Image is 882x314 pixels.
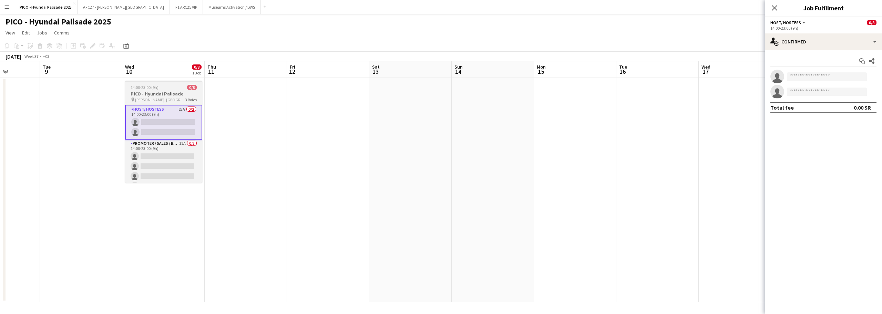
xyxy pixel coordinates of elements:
[454,64,463,70] span: Sun
[700,68,710,75] span: 17
[185,97,197,102] span: 3 Roles
[453,68,463,75] span: 14
[22,30,30,36] span: Edit
[3,28,18,37] a: View
[23,54,40,59] span: Week 37
[536,68,546,75] span: 15
[537,64,546,70] span: Mon
[207,64,216,70] span: Thu
[372,64,380,70] span: Sat
[125,81,202,183] app-job-card: 14:00-23:00 (9h)0/8PICO - Hyundai Palisade [PERSON_NAME], [GEOGRAPHIC_DATA]3 RolesHost/ Hostess25...
[135,97,185,102] span: [PERSON_NAME], [GEOGRAPHIC_DATA]
[619,64,627,70] span: Tue
[42,68,51,75] span: 9
[765,33,882,50] div: Confirmed
[770,20,807,25] button: Host/ Hostess
[770,20,801,25] span: Host/ Hostess
[290,64,295,70] span: Fri
[371,68,380,75] span: 13
[170,0,203,14] button: F1 ARC25 VIP
[192,70,201,75] div: 1 Job
[124,68,134,75] span: 10
[867,20,876,25] span: 0/8
[14,0,78,14] button: PICO - Hyundai Palisade 2025
[192,64,202,70] span: 0/8
[125,140,202,203] app-card-role: Promoter / Sales / Brand Ambassador12A0/514:00-23:00 (9h)
[6,17,111,27] h1: PICO - Hyundai Palisade 2025
[6,30,15,36] span: View
[618,68,627,75] span: 16
[125,91,202,97] h3: PICO - Hyundai Palisade
[125,105,202,140] app-card-role: Host/ Hostess25A0/214:00-23:00 (9h)
[43,54,49,59] div: +03
[770,26,876,31] div: 14:00-23:00 (9h)
[187,85,197,90] span: 0/8
[701,64,710,70] span: Wed
[765,3,882,12] h3: Job Fulfilment
[43,64,51,70] span: Tue
[770,104,794,111] div: Total fee
[203,0,261,14] button: Museums Activation / BWS
[131,85,158,90] span: 14:00-23:00 (9h)
[37,30,47,36] span: Jobs
[854,104,871,111] div: 0.00 SR
[206,68,216,75] span: 11
[125,64,134,70] span: Wed
[19,28,33,37] a: Edit
[289,68,295,75] span: 12
[54,30,70,36] span: Comms
[78,0,170,14] button: AFC27 - [PERSON_NAME][GEOGRAPHIC_DATA]
[34,28,50,37] a: Jobs
[6,53,21,60] div: [DATE]
[51,28,72,37] a: Comms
